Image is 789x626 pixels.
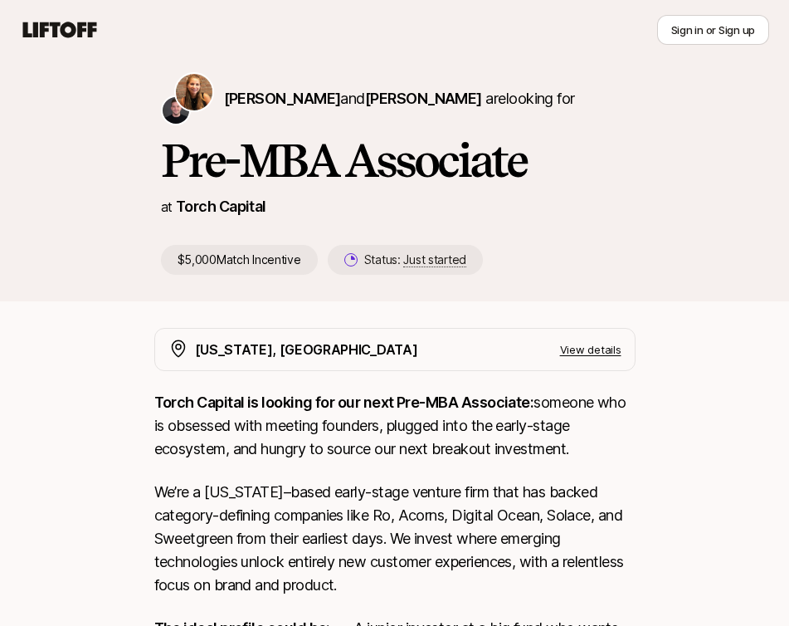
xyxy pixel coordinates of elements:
strong: Torch Capital is looking for our next Pre-MBA Associate: [154,394,534,411]
p: We’re a [US_STATE]–based early-stage venture firm that has backed category-defining companies lik... [154,481,636,597]
h1: Pre-MBA Associate [161,135,629,185]
span: Just started [403,252,466,267]
p: [US_STATE], [GEOGRAPHIC_DATA] [195,339,418,360]
p: at [161,196,173,218]
img: Katie Reiner [176,74,212,110]
p: View details [560,341,621,358]
span: [PERSON_NAME] [365,90,482,107]
p: $5,000 Match Incentive [161,245,318,275]
p: someone who is obsessed with meeting founders, plugged into the early-stage ecosystem, and hungry... [154,391,636,461]
p: Status: [364,250,466,270]
p: are looking for [224,87,575,110]
span: and [340,90,481,107]
button: Sign in or Sign up [657,15,769,45]
img: Christopher Harper [163,97,189,124]
span: [PERSON_NAME] [224,90,341,107]
a: Torch Capital [176,198,266,215]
